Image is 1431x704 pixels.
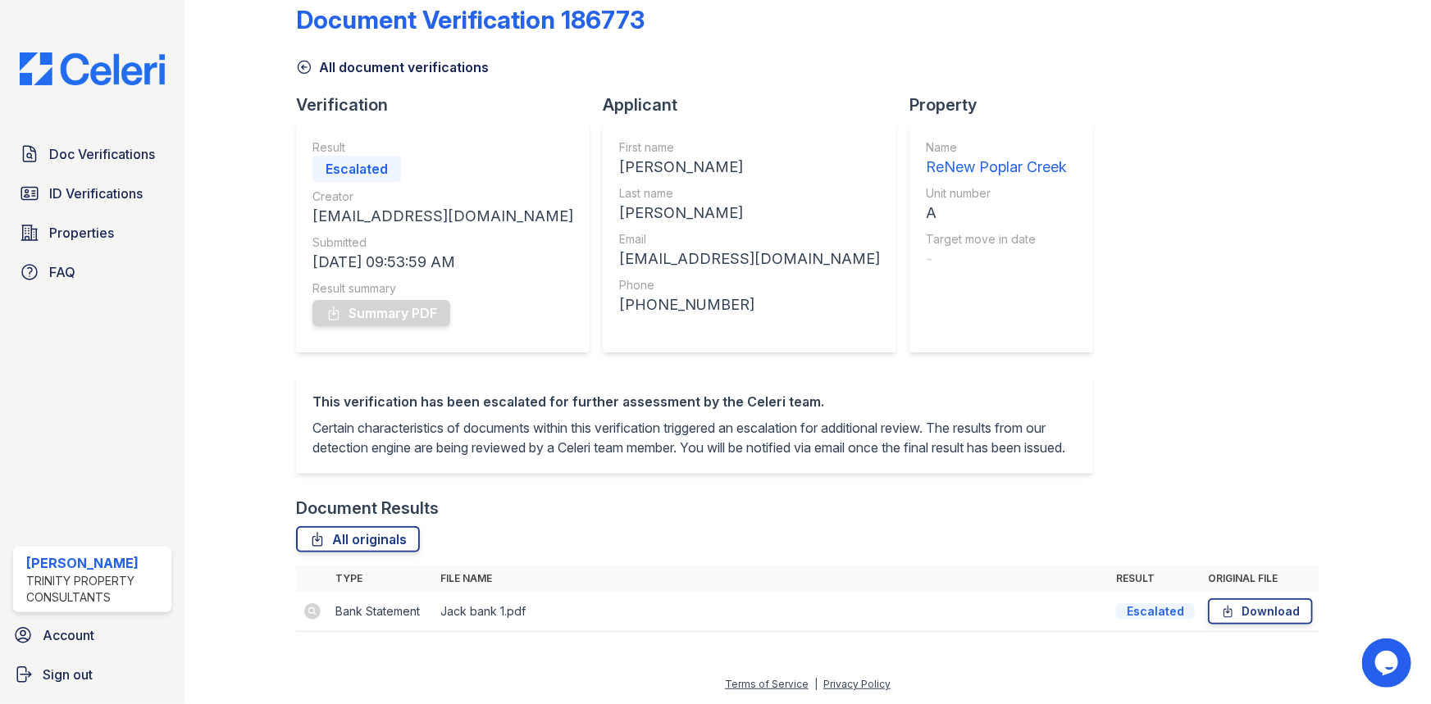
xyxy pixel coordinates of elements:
[926,156,1067,179] div: ReNew Poplar Creek
[43,625,94,645] span: Account
[619,139,880,156] div: First name
[13,177,171,210] a: ID Verifications
[329,565,434,592] th: Type
[926,202,1067,225] div: A
[909,93,1106,116] div: Property
[434,565,1110,592] th: File name
[13,256,171,288] a: FAQ
[619,231,880,248] div: Email
[312,234,573,251] div: Submitted
[296,526,420,552] a: All originals
[49,144,155,164] span: Doc Verifications
[26,573,165,606] div: Trinity Property Consultants
[926,185,1067,202] div: Unit number
[312,251,573,274] div: [DATE] 09:53:59 AM
[312,280,573,297] div: Result summary
[1110,565,1201,592] th: Result
[296,93,603,116] div: Verification
[13,138,171,170] a: Doc Verifications
[619,277,880,293] div: Phone
[823,678,891,690] a: Privacy Policy
[926,248,1067,270] div: -
[1201,565,1319,592] th: Original file
[312,139,573,156] div: Result
[49,184,143,203] span: ID Verifications
[1208,598,1313,625] a: Download
[619,293,880,316] div: [PHONE_NUMBER]
[603,93,909,116] div: Applicant
[1362,638,1415,688] iframe: chat widget
[1116,603,1195,620] div: Escalated
[926,139,1067,156] div: Name
[312,156,401,182] div: Escalated
[296,5,645,34] div: Document Verification 186773
[13,216,171,249] a: Properties
[49,223,114,243] span: Properties
[619,202,880,225] div: [PERSON_NAME]
[43,665,93,684] span: Sign out
[619,156,880,179] div: [PERSON_NAME]
[619,248,880,270] div: [EMAIL_ADDRESS][DOMAIN_NAME]
[329,592,434,632] td: Bank Statement
[312,188,573,205] div: Creator
[312,418,1077,457] p: Certain characteristics of documents within this verification triggered an escalation for additio...
[296,57,489,77] a: All document verifications
[814,678,818,690] div: |
[7,619,178,652] a: Account
[7,658,178,691] a: Sign out
[49,262,75,282] span: FAQ
[619,185,880,202] div: Last name
[926,139,1067,179] a: Name ReNew Poplar Creek
[434,592,1110,632] td: Jack bank 1.pdf
[296,497,439,520] div: Document Results
[926,231,1067,248] div: Target move in date
[725,678,809,690] a: Terms of Service
[7,52,178,85] img: CE_Logo_Blue-a8612792a0a2168367f1c8372b55b34899dd931a85d93a1a3d3e32e68fde9ad4.png
[312,392,1077,411] div: This verification has been escalated for further assessment by the Celeri team.
[312,205,573,228] div: [EMAIL_ADDRESS][DOMAIN_NAME]
[26,553,165,573] div: [PERSON_NAME]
